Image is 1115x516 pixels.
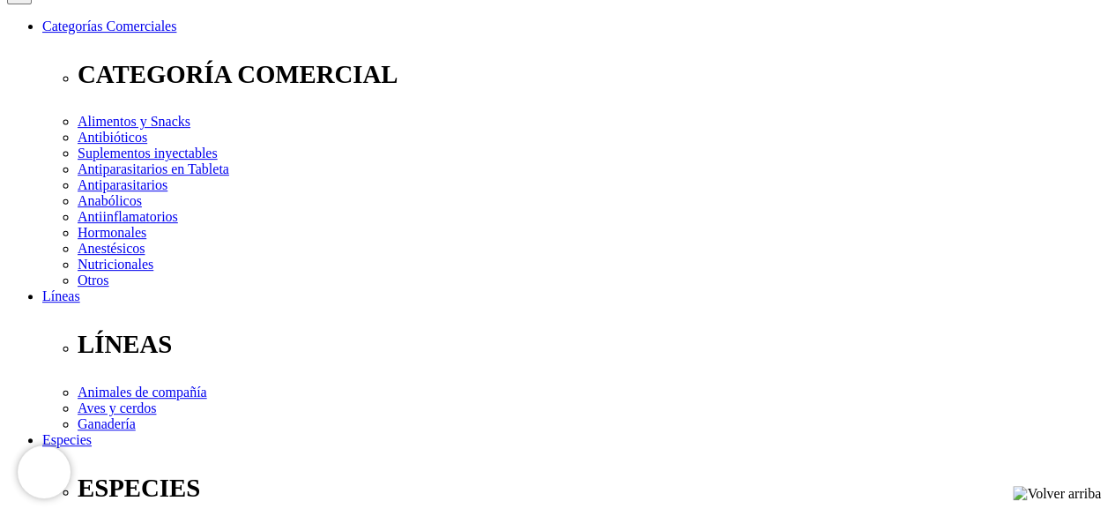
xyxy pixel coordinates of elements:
[78,193,142,208] a: Anabólicos
[78,385,207,400] a: Animales de compañía
[42,288,80,303] a: Líneas
[42,19,176,34] a: Categorías Comerciales
[78,400,156,415] a: Aves y cerdos
[78,60,1108,89] p: CATEGORÍA COMERCIAL
[78,225,146,240] a: Hormonales
[78,474,1108,503] p: ESPECIES
[1013,486,1101,502] img: Volver arriba
[78,177,167,192] a: Antiparasitarios
[78,209,178,224] a: Antiinflamatorios
[78,416,136,431] a: Ganadería
[78,161,229,176] a: Antiparasitarios en Tableta
[78,130,147,145] a: Antibióticos
[78,257,153,272] a: Nutricionales
[78,273,109,288] a: Otros
[78,114,190,129] a: Alimentos y Snacks
[78,330,1108,359] p: LÍNEAS
[42,432,92,447] a: Especies
[18,445,71,498] iframe: Brevo live chat
[78,146,218,161] a: Suplementos inyectables
[78,241,145,256] a: Anestésicos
